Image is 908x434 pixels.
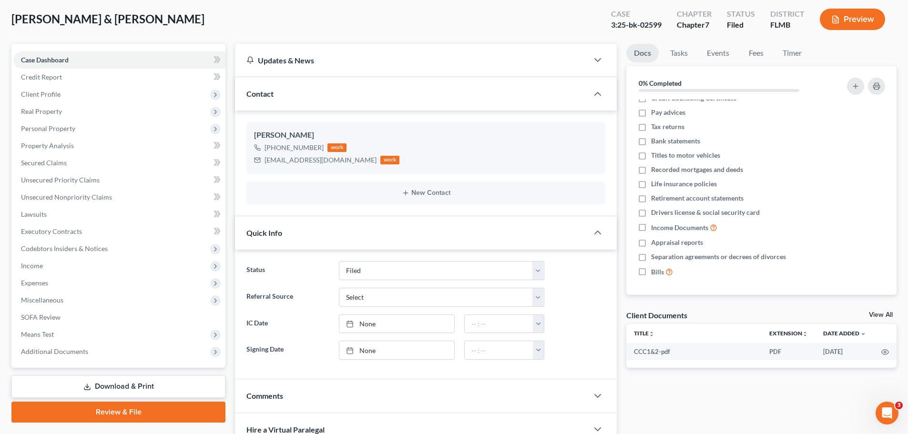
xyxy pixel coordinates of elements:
[246,391,283,400] span: Comments
[816,343,874,360] td: [DATE]
[21,141,74,150] span: Property Analysis
[13,51,225,69] a: Case Dashboard
[727,20,755,30] div: Filed
[242,288,334,307] label: Referral Source
[651,238,703,247] span: Appraisal reports
[13,137,225,154] a: Property Analysis
[770,20,805,30] div: FLMB
[639,79,682,87] strong: 0% Completed
[699,44,737,62] a: Events
[677,20,712,30] div: Chapter
[649,331,654,337] i: unfold_more
[626,44,659,62] a: Docs
[242,314,334,333] label: IC Date
[13,154,225,172] a: Secured Claims
[651,179,717,189] span: Life insurance policies
[21,244,108,252] span: Codebtors Insiders & Notices
[651,193,744,203] span: Retirement account statements
[246,89,274,98] span: Contact
[869,312,893,318] a: View All
[741,44,771,62] a: Fees
[11,375,225,398] a: Download & Print
[634,330,654,337] a: Titleunfold_more
[13,206,225,223] a: Lawsuits
[21,279,48,287] span: Expenses
[380,156,399,164] div: work
[651,208,760,217] span: Drivers license & social security card
[13,309,225,326] a: SOFA Review
[820,9,885,30] button: Preview
[21,330,54,338] span: Means Test
[727,9,755,20] div: Status
[254,189,598,197] button: New Contact
[265,143,324,152] div: [PHONE_NUMBER]
[465,315,533,333] input: -- : --
[242,261,334,280] label: Status
[895,402,903,409] span: 3
[465,341,533,359] input: -- : --
[677,9,712,20] div: Chapter
[611,9,662,20] div: Case
[705,20,709,29] span: 7
[254,130,598,141] div: [PERSON_NAME]
[663,44,695,62] a: Tasks
[339,341,454,359] a: None
[11,12,204,26] span: [PERSON_NAME] & [PERSON_NAME]
[246,55,577,65] div: Updates & News
[246,228,282,237] span: Quick Info
[21,347,88,355] span: Additional Documents
[876,402,898,424] iframe: Intercom live chat
[21,210,47,218] span: Lawsuits
[611,20,662,30] div: 3:25-bk-02599
[860,331,866,337] i: expand_more
[626,343,762,360] td: CCC1&2-pdf
[651,223,708,232] span: Income Documents
[21,227,82,235] span: Executory Contracts
[21,159,67,167] span: Secured Claims
[651,165,743,174] span: Recorded mortgages and deeds
[21,90,61,98] span: Client Profile
[327,143,347,152] div: work
[13,223,225,240] a: Executory Contracts
[21,193,112,201] span: Unsecured Nonpriority Claims
[626,310,687,320] div: Client Documents
[770,9,805,20] div: District
[651,122,684,131] span: Tax returns
[651,108,685,117] span: Pay advices
[651,136,700,146] span: Bank statements
[762,343,816,360] td: PDF
[246,425,325,434] span: Hire a Virtual Paralegal
[823,330,866,337] a: Date Added expand_more
[13,69,225,86] a: Credit Report
[13,172,225,189] a: Unsecured Priority Claims
[21,107,62,115] span: Real Property
[651,252,786,262] span: Separation agreements or decrees of divorces
[13,189,225,206] a: Unsecured Nonpriority Claims
[21,73,62,81] span: Credit Report
[242,341,334,360] label: Signing Date
[339,315,454,333] a: None
[651,151,720,160] span: Titles to motor vehicles
[21,296,63,304] span: Miscellaneous
[21,124,75,132] span: Personal Property
[21,176,100,184] span: Unsecured Priority Claims
[802,331,808,337] i: unfold_more
[21,262,43,270] span: Income
[21,313,61,321] span: SOFA Review
[265,155,377,165] div: [EMAIL_ADDRESS][DOMAIN_NAME]
[651,267,664,277] span: Bills
[769,330,808,337] a: Extensionunfold_more
[21,56,69,64] span: Case Dashboard
[775,44,809,62] a: Timer
[11,402,225,423] a: Review & File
